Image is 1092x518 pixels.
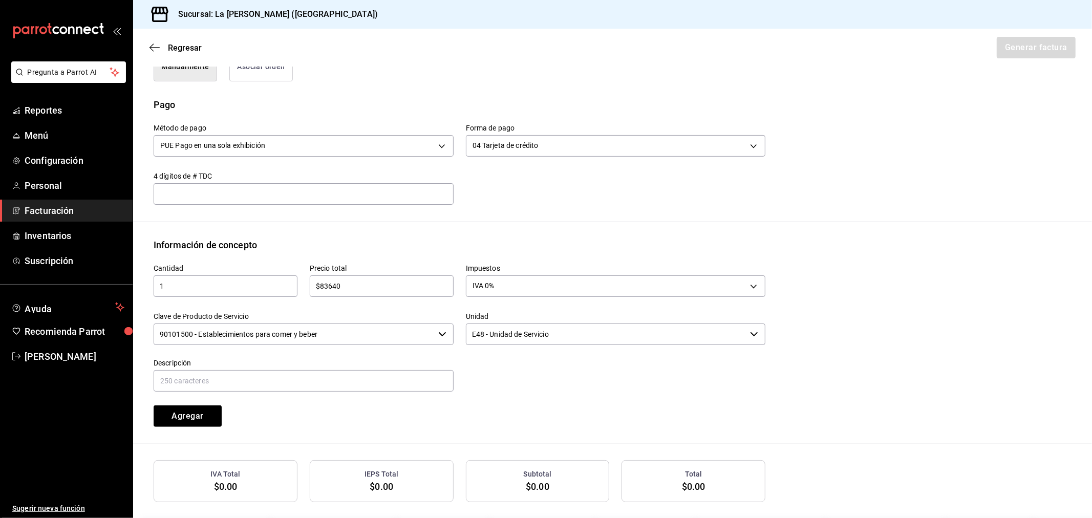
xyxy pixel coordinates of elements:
[154,370,454,392] input: 250 caracteres
[154,172,454,180] label: 4 dígitos de # TDC
[154,52,217,81] button: Manualmente
[154,359,454,366] label: Descripción
[473,280,495,291] span: IVA 0%
[25,128,124,142] span: Menú
[160,140,265,150] span: PUE Pago en una sola exhibición
[466,265,766,272] label: Impuestos
[685,469,702,480] h3: Total
[25,301,111,313] span: Ayuda
[25,204,124,218] span: Facturación
[466,313,766,320] label: Unidad
[210,469,240,480] h3: IVA Total
[310,265,454,272] label: Precio total
[466,124,766,132] label: Forma de pago
[365,469,398,480] h3: IEPS Total
[526,481,549,492] span: $0.00
[154,238,257,252] div: Información de concepto
[154,323,434,345] input: Elige una opción
[25,254,124,268] span: Suscripción
[370,481,393,492] span: $0.00
[466,323,746,345] input: Elige una opción
[12,503,124,514] span: Sugerir nueva función
[170,8,378,20] h3: Sucursal: La [PERSON_NAME] ([GEOGRAPHIC_DATA])
[25,229,124,243] span: Inventarios
[25,154,124,167] span: Configuración
[25,350,124,363] span: [PERSON_NAME]
[154,124,454,132] label: Método de pago
[25,179,124,192] span: Personal
[149,43,202,53] button: Regresar
[524,469,552,480] h3: Subtotal
[310,280,454,292] input: $0.00
[11,61,126,83] button: Pregunta a Parrot AI
[214,481,238,492] span: $0.00
[473,140,539,150] span: 04 Tarjeta de crédito
[229,52,293,81] button: Asociar orden
[682,481,705,492] span: $0.00
[154,313,454,320] label: Clave de Producto de Servicio
[28,67,110,78] span: Pregunta a Parrot AI
[7,74,126,85] a: Pregunta a Parrot AI
[154,98,176,112] div: Pago
[154,405,222,427] button: Agregar
[25,103,124,117] span: Reportes
[154,265,297,272] label: Cantidad
[25,325,124,338] span: Recomienda Parrot
[113,27,121,35] button: open_drawer_menu
[168,43,202,53] span: Regresar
